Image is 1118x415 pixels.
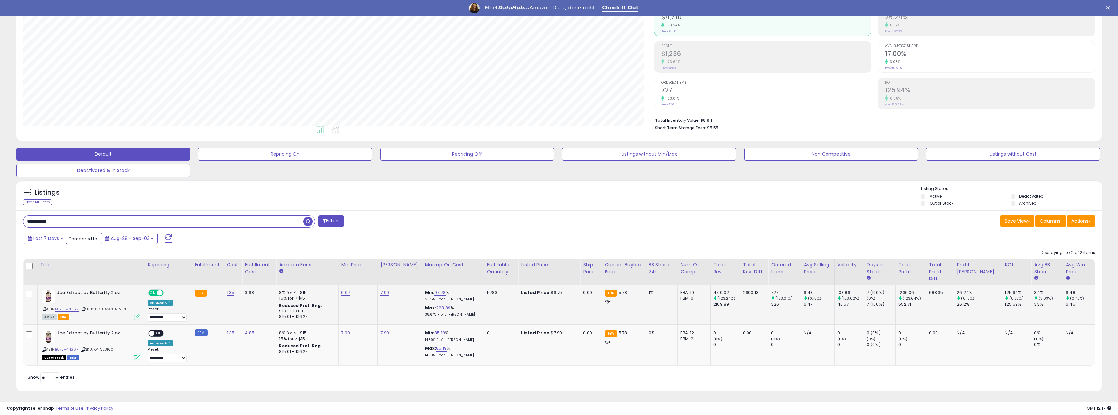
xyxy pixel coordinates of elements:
[898,290,926,295] div: 1236.06
[55,306,79,312] a: B07JH4NG6R
[804,262,832,275] div: Avg Selling Price
[655,118,700,123] b: Total Inventory Value:
[771,342,801,348] div: 0
[837,301,864,307] div: 46.57
[1066,262,1092,275] div: Avg Win Price
[380,289,389,296] a: 7.99
[649,330,673,336] div: 0%
[744,148,918,161] button: Non Competitive
[80,306,126,311] span: | SKU: B07JH4NG6R-VEN
[867,275,871,281] small: Days In Stock.
[521,330,551,336] b: Listed Price:
[605,262,643,275] div: Current Buybox Price
[1034,301,1063,307] div: 33%
[930,200,953,206] label: Out of Stock
[279,290,333,295] div: 8% for <= $15
[867,301,895,307] div: 7 (100%)
[68,236,98,242] span: Compared to:
[867,296,876,301] small: (0%)
[85,405,113,411] a: Privacy Policy
[888,59,900,64] small: 3.03%
[245,330,254,336] a: 4.85
[245,290,271,295] div: 3.68
[713,336,722,342] small: (0%)
[602,5,638,12] a: Check It Out
[804,290,834,295] div: 6.48
[425,330,479,342] div: %
[7,405,30,411] strong: Copyright
[42,290,55,303] img: 315lSCcEeNL._SL40_.jpg
[111,235,150,242] span: Aug-28 - Sep-03
[33,235,59,242] span: Last 7 Days
[1070,296,1084,301] small: (0.47%)
[903,296,921,301] small: (123.64%)
[425,353,479,358] p: 14.39% Profit [PERSON_NAME]
[195,262,221,268] div: Fulfillment
[498,5,529,11] i: DataHub...
[743,330,763,336] div: 0.00
[1005,262,1029,268] div: ROI
[154,330,165,336] span: OFF
[436,345,447,352] a: 85.19
[867,262,893,275] div: Days In Stock
[1034,290,1063,295] div: 34%
[521,330,575,336] div: $7.99
[40,262,142,268] div: Title
[1039,296,1053,301] small: (3.03%)
[743,262,765,275] div: Total Rev. Diff.
[649,290,673,295] div: 1%
[885,44,1095,48] span: Avg. Buybox Share
[771,301,801,307] div: 326
[1034,275,1038,281] small: Avg BB Share.
[227,330,235,336] a: 1.35
[1005,301,1031,307] div: 125.59%
[1000,215,1034,227] button: Save View
[898,330,926,336] div: 0
[649,262,675,275] div: BB Share 24h.
[771,330,801,336] div: 0
[425,262,481,268] div: Markup on Cost
[195,329,207,336] small: FBM
[929,290,949,295] div: 683.35
[921,186,1102,192] p: Listing States:
[1005,290,1031,295] div: 125.94%
[80,347,114,352] span: | SKU: KP-C23160
[1009,296,1024,301] small: (0.28%)
[341,262,375,268] div: Min Price
[885,81,1095,85] span: ROI
[422,259,484,285] th: The percentage added to the cost of goods (COGS) that forms the calculator for Min & Max prices.
[521,289,551,295] b: Listed Price:
[434,330,445,336] a: 85.19
[279,262,336,268] div: Amazon Fees
[42,355,66,360] span: All listings that are currently out of stock and unavailable for purchase on Amazon
[279,343,322,349] b: Reduced Prof. Rng.
[808,296,821,301] small: (0.15%)
[680,330,705,336] div: FBA: 12
[664,96,679,101] small: 123.01%
[775,296,792,301] small: (123.01%)
[888,96,901,101] small: 0.28%
[148,300,173,306] div: Amazon AI *
[655,125,706,131] b: Short Term Storage Fees:
[680,295,705,301] div: FBM: 0
[1034,336,1043,342] small: (0%)
[837,342,864,348] div: 0
[56,290,136,297] b: Ube Extract by Butterfly 2 oz
[661,29,676,33] small: Prev: $2,110
[28,374,75,380] span: Show: entries
[1019,193,1044,199] label: Deactivated
[279,309,333,314] div: $10 - $10.83
[148,262,189,268] div: Repricing
[425,330,435,336] b: Min:
[487,330,513,336] div: 0
[961,296,974,301] small: (0.15%)
[487,290,513,295] div: 5780
[279,330,333,336] div: 8% for <= $15
[279,349,333,355] div: $15.01 - $16.24
[380,148,554,161] button: Repricing Off
[1034,262,1060,275] div: Avg BB Share
[837,336,846,342] small: (0%)
[619,289,627,295] span: 5.78
[957,301,1002,307] div: 26.2%
[148,307,187,322] div: Preset:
